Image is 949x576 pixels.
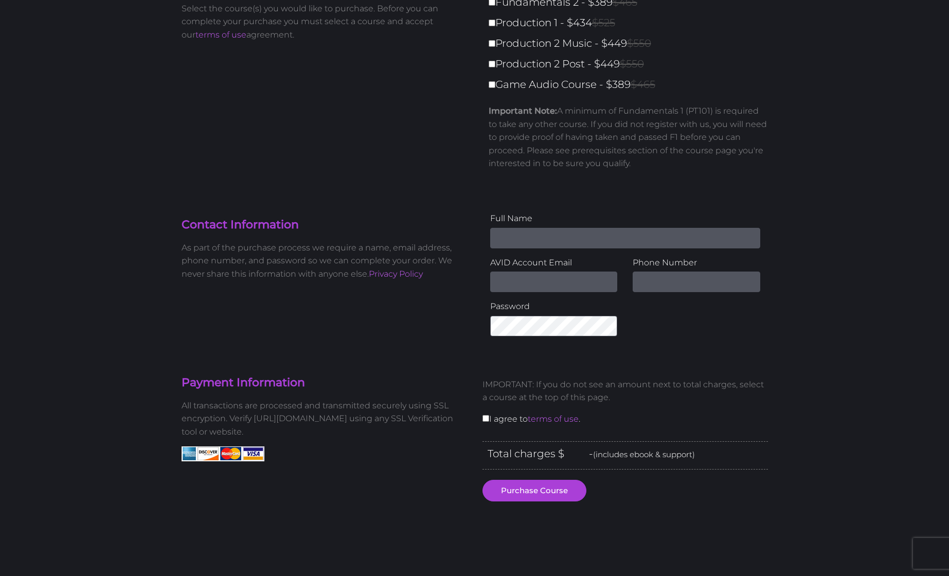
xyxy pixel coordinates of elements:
span: (includes ebook & support) [593,449,695,459]
div: I agree to . [475,370,776,441]
label: Full Name [490,212,760,225]
label: Production 2 Music - $449 [489,34,774,52]
label: Production 1 - $434 [489,14,774,32]
p: All transactions are processed and transmitted securely using SSL encryption. Verify [URL][DOMAIN... [182,399,467,439]
input: Production 2 Music - $449$550 [489,40,495,47]
div: Total charges $ - [482,441,768,470]
span: $525 [592,16,615,29]
label: Password [490,300,618,313]
span: $550 [620,58,644,70]
a: terms of use [528,414,579,424]
span: $550 [627,37,651,49]
p: A minimum of Fundamentals 1 (PT101) is required to take any other course. If you did not register... [489,104,768,170]
input: Production 1 - $434$525 [489,20,495,26]
p: IMPORTANT: If you do not see an amount next to total charges, select a course at the top of this ... [482,378,768,404]
a: Privacy Policy [369,269,423,279]
button: Purchase Course [482,480,586,501]
p: Select the course(s) you would like to purchase. Before you can complete your purchase you must s... [182,2,467,42]
input: Production 2 Post - $449$550 [489,61,495,67]
label: AVID Account Email [490,256,618,269]
h4: Payment Information [182,375,467,391]
span: $465 [631,78,655,91]
h4: Contact Information [182,217,467,233]
strong: Important Note: [489,106,557,116]
p: As part of the purchase process we require a name, email address, phone number, and password so w... [182,241,467,281]
a: terms of use [195,30,246,40]
input: Game Audio Course - $389$465 [489,81,495,88]
label: Production 2 Post - $449 [489,55,774,73]
img: American Express, Discover, MasterCard, Visa [182,446,264,461]
label: Phone Number [633,256,760,269]
label: Game Audio Course - $389 [489,76,774,94]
